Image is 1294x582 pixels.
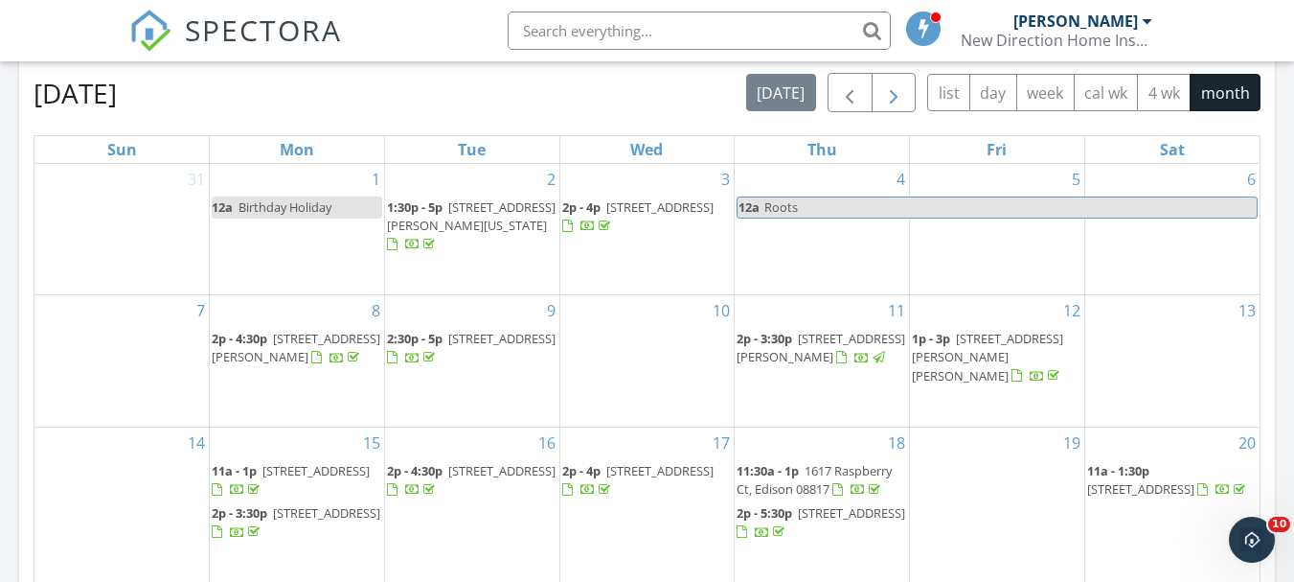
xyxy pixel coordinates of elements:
td: Go to September 8, 2025 [210,295,385,428]
span: 11a - 1:30p [1087,462,1149,479]
a: 2p - 4:30p [STREET_ADDRESS][PERSON_NAME] [212,330,380,365]
td: Go to September 10, 2025 [559,295,735,428]
a: Go to September 5, 2025 [1068,164,1084,195]
a: Go to September 8, 2025 [368,295,384,326]
td: Go to September 11, 2025 [735,295,910,428]
a: Go to September 20, 2025 [1235,428,1260,458]
span: 2p - 4p [562,198,601,216]
div: [PERSON_NAME] [1013,12,1138,31]
a: 2:30p - 5p [STREET_ADDRESS] [387,330,556,365]
a: 1:30p - 5p [STREET_ADDRESS][PERSON_NAME][US_STATE] [387,197,557,257]
td: Go to August 31, 2025 [34,164,210,295]
a: 2p - 4:30p [STREET_ADDRESS] [387,462,556,498]
a: Go to September 10, 2025 [709,295,734,326]
a: Go to September 1, 2025 [368,164,384,195]
a: Go to September 6, 2025 [1243,164,1260,195]
span: [STREET_ADDRESS][PERSON_NAME] [212,330,380,365]
a: Go to September 12, 2025 [1059,295,1084,326]
button: day [969,74,1017,111]
span: 2p - 4:30p [387,462,443,479]
h2: [DATE] [34,74,117,112]
span: 1:30p - 5p [387,198,443,216]
span: [STREET_ADDRESS] [606,462,714,479]
a: Go to September 16, 2025 [534,428,559,458]
span: 2p - 3:30p [737,330,792,347]
td: Go to September 3, 2025 [559,164,735,295]
a: 2p - 4p [STREET_ADDRESS] [562,197,733,238]
span: 2p - 3:30p [212,504,267,522]
a: 11a - 1p [STREET_ADDRESS] [212,460,382,501]
button: Previous month [828,73,873,112]
a: 1:30p - 5p [STREET_ADDRESS][PERSON_NAME][US_STATE] [387,198,556,252]
span: 1p - 3p [912,330,950,347]
a: Monday [276,136,318,163]
a: Go to September 11, 2025 [884,295,909,326]
button: cal wk [1074,74,1139,111]
span: [STREET_ADDRESS] [262,462,370,479]
td: Go to September 12, 2025 [910,295,1085,428]
button: 4 wk [1137,74,1191,111]
a: Go to August 31, 2025 [184,164,209,195]
a: Go to September 7, 2025 [193,295,209,326]
span: [STREET_ADDRESS][PERSON_NAME][US_STATE] [387,198,556,234]
a: Saturday [1156,136,1189,163]
a: 2p - 5:30p [STREET_ADDRESS] [737,502,907,544]
button: [DATE] [746,74,816,111]
a: Wednesday [626,136,667,163]
a: Friday [983,136,1010,163]
a: Go to September 9, 2025 [543,295,559,326]
button: month [1190,74,1260,111]
a: 11:30a - 1p 1617 Raspberry Ct, Edison 08817 [737,460,907,501]
span: [STREET_ADDRESS] [1087,480,1194,498]
div: New Direction Home Inspection LLC [961,31,1152,50]
a: 2p - 4p [STREET_ADDRESS] [562,460,733,501]
span: Roots [764,198,798,216]
a: 2p - 3:30p [STREET_ADDRESS] [212,502,382,544]
span: [STREET_ADDRESS] [448,330,556,347]
a: Go to September 17, 2025 [709,428,734,458]
button: week [1016,74,1075,111]
span: Birthday Holiday [238,198,331,216]
a: Thursday [804,136,841,163]
button: list [927,74,970,111]
button: Next month [872,73,917,112]
span: 11:30a - 1p [737,462,799,479]
span: 11a - 1p [212,462,257,479]
a: Sunday [103,136,141,163]
a: 2p - 3:30p [STREET_ADDRESS][PERSON_NAME] [737,330,905,365]
a: 2p - 4p [STREET_ADDRESS] [562,198,714,234]
a: SPECTORA [129,26,342,66]
span: [STREET_ADDRESS][PERSON_NAME][PERSON_NAME] [912,330,1063,384]
iframe: Intercom live chat [1229,517,1275,563]
span: [STREET_ADDRESS] [448,462,556,479]
a: 11a - 1:30p [STREET_ADDRESS] [1087,460,1258,501]
span: 2p - 5:30p [737,504,792,522]
a: Go to September 19, 2025 [1059,428,1084,458]
td: Go to September 2, 2025 [384,164,559,295]
span: 10 [1268,517,1290,532]
span: 2p - 4p [562,462,601,479]
span: SPECTORA [185,10,342,50]
input: Search everything... [508,12,891,50]
td: Go to September 1, 2025 [210,164,385,295]
a: 1p - 3p [STREET_ADDRESS][PERSON_NAME][PERSON_NAME] [912,328,1082,388]
span: 12a [212,198,233,216]
a: 2p - 5:30p [STREET_ADDRESS] [737,504,905,540]
span: 1617 Raspberry Ct, Edison 08817 [737,462,892,498]
a: Go to September 15, 2025 [359,428,384,458]
td: Go to September 5, 2025 [910,164,1085,295]
td: Go to September 13, 2025 [1084,295,1260,428]
a: 2p - 3:30p [STREET_ADDRESS] [212,504,380,540]
a: 11:30a - 1p 1617 Raspberry Ct, Edison 08817 [737,462,892,498]
span: [STREET_ADDRESS] [798,504,905,522]
a: Go to September 3, 2025 [717,164,734,195]
a: 2p - 4:30p [STREET_ADDRESS][PERSON_NAME] [212,328,382,369]
a: 11a - 1:30p [STREET_ADDRESS] [1087,462,1249,498]
td: Go to September 7, 2025 [34,295,210,428]
a: Go to September 4, 2025 [893,164,909,195]
a: Tuesday [454,136,489,163]
span: [STREET_ADDRESS][PERSON_NAME] [737,330,905,365]
a: 11a - 1p [STREET_ADDRESS] [212,462,370,498]
span: 2:30p - 5p [387,330,443,347]
img: The Best Home Inspection Software - Spectora [129,10,171,52]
